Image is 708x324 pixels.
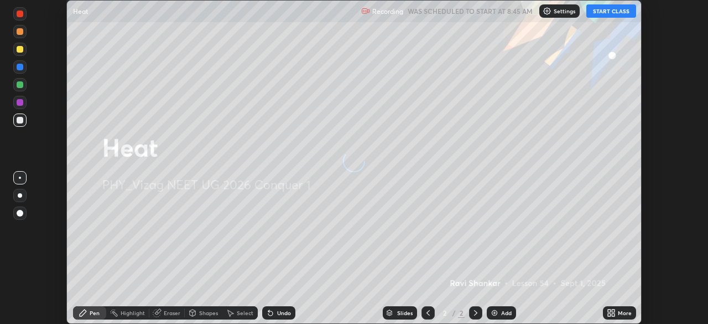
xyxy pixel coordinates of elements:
div: More [618,310,632,316]
img: add-slide-button [490,308,499,317]
img: class-settings-icons [543,7,551,16]
img: recording.375f2c34.svg [361,7,370,16]
div: / [452,310,456,316]
div: 2 [439,310,450,316]
button: START CLASS [586,4,636,18]
div: Pen [90,310,100,316]
div: 2 [458,308,465,318]
h5: WAS SCHEDULED TO START AT 8:45 AM [408,6,533,16]
div: Add [501,310,512,316]
p: Heat [73,7,88,16]
div: Eraser [164,310,180,316]
div: Undo [277,310,291,316]
div: Select [237,310,253,316]
div: Shapes [199,310,218,316]
div: Highlight [121,310,145,316]
p: Recording [372,7,403,16]
p: Settings [554,8,575,14]
div: Slides [397,310,413,316]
